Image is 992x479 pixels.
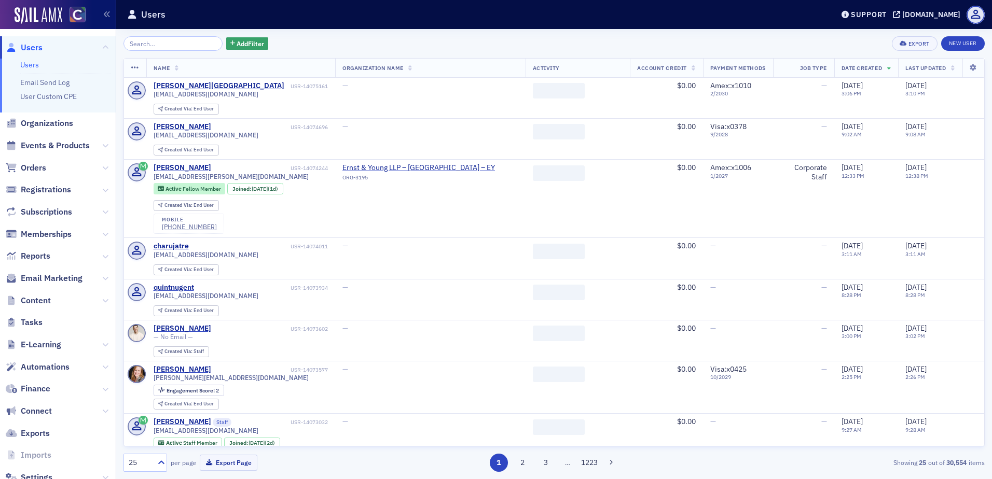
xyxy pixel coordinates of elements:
div: Created Via: End User [154,264,219,275]
span: $0.00 [677,417,696,426]
span: Created Via : [164,105,194,112]
a: Content [6,295,51,306]
time: 2:25 PM [842,373,861,381]
div: Created Via: End User [154,399,219,410]
div: [DOMAIN_NAME] [902,10,960,19]
a: Automations [6,361,70,373]
span: [EMAIL_ADDRESS][DOMAIN_NAME] [154,90,258,98]
a: Active Fellow Member [158,186,221,192]
span: Events & Products [21,140,90,151]
span: [DATE] [842,283,863,292]
div: USR-14073602 [213,326,328,332]
span: $0.00 [677,283,696,292]
div: USR-14074244 [213,165,328,172]
span: [DATE] [842,241,863,250]
span: Created Via : [164,146,194,153]
a: Email Marketing [6,273,82,284]
span: Automations [21,361,70,373]
span: Imports [21,449,51,461]
div: 2 [167,388,219,393]
div: [PERSON_NAME] [154,122,211,132]
a: Orders [6,162,46,174]
div: Active: Active: Fellow Member [154,183,226,194]
div: End User [164,267,214,273]
span: — [821,241,827,250]
span: E-Learning [21,339,61,350]
div: USR-14074011 [190,243,328,250]
span: Amex : x1006 [710,163,751,172]
span: — [342,417,348,426]
span: Engagement Score : [167,387,216,394]
div: Staff [164,349,204,355]
span: — [342,323,348,333]
span: Created Via : [164,348,194,355]
span: Registrations [21,184,71,195]
div: Created Via: End User [154,200,219,211]
div: USR-14073934 [196,285,328,291]
span: [DATE] [252,185,268,192]
div: Created Via: Staff [154,346,209,357]
span: Active [166,439,183,446]
span: Created Via : [164,307,194,314]
span: [EMAIL_ADDRESS][DOMAIN_NAME] [154,427,258,434]
a: Organizations [6,118,73,129]
div: End User [164,308,214,314]
span: — [342,364,348,374]
div: (2d) [249,440,275,446]
time: 3:02 PM [905,332,925,340]
span: Content [21,295,51,306]
time: 3:11 AM [842,250,862,258]
time: 12:38 PM [905,172,928,179]
div: 25 [129,457,151,468]
time: 9:08 AM [905,131,926,138]
span: ‌ [533,124,585,139]
div: Corporate Staff [780,163,827,181]
div: charujatre [154,242,189,251]
button: Export [892,36,937,51]
div: End User [164,203,214,208]
div: [PERSON_NAME] [154,324,211,333]
span: Name [154,64,170,72]
button: Export Page [200,455,257,471]
span: Activity [533,64,560,72]
time: 12:33 PM [842,172,864,179]
span: [DATE] [905,81,927,90]
span: — [342,283,348,292]
div: End User [164,106,214,112]
button: AddFilter [226,37,269,50]
span: [DATE] [842,364,863,374]
div: USR-14073032 [233,419,328,426]
span: [DATE] [905,417,927,426]
span: — [710,241,716,250]
span: Fellow Member [183,185,221,192]
span: [DATE] [842,163,863,172]
span: — [821,364,827,374]
span: [EMAIL_ADDRESS][DOMAIN_NAME] [154,131,258,139]
span: ‌ [533,83,585,98]
span: — [342,122,348,131]
div: [PERSON_NAME][GEOGRAPHIC_DATA] [154,81,284,91]
time: 9:28 AM [905,426,926,433]
span: Visa : x0425 [710,364,747,374]
span: Connect [21,405,52,417]
span: [EMAIL_ADDRESS][DOMAIN_NAME] [154,251,258,259]
span: [EMAIL_ADDRESS][DOMAIN_NAME] [154,292,258,300]
div: USR-14073577 [213,367,328,373]
span: 2 / 2030 [710,90,766,97]
span: ‌ [533,419,585,435]
a: [PERSON_NAME] [154,417,211,427]
span: [PERSON_NAME][EMAIL_ADDRESS][DOMAIN_NAME] [154,374,309,382]
a: Users [6,42,43,53]
a: Users [20,60,39,69]
a: User Custom CPE [20,92,77,101]
a: Events & Products [6,140,90,151]
a: Subscriptions [6,206,72,218]
span: 1 / 2027 [710,173,766,179]
span: — [821,122,827,131]
span: $0.00 [677,241,696,250]
span: Date Created [842,64,882,72]
time: 9:02 AM [842,131,862,138]
span: [DATE] [842,323,863,333]
img: SailAMX [15,7,62,24]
